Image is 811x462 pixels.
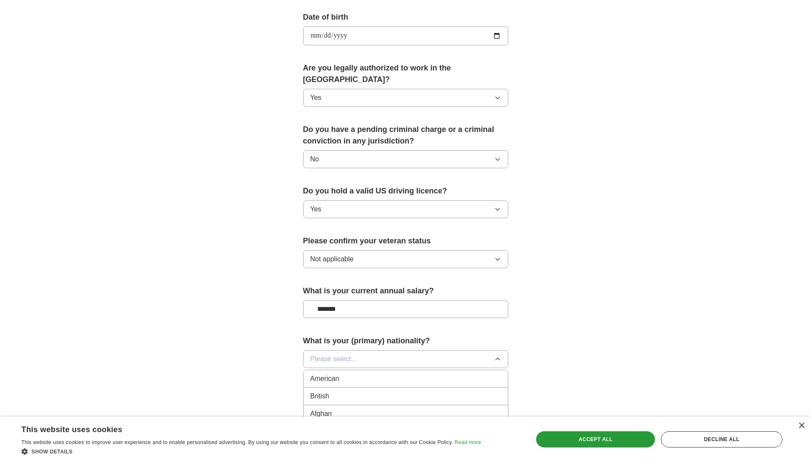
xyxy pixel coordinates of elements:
div: Accept all [536,431,655,447]
div: Show details [21,447,481,456]
span: Yes [310,204,321,214]
label: Please confirm your veteran status [303,235,508,247]
span: Yes [310,93,321,103]
label: Do you hold a valid US driving licence? [303,185,508,197]
a: Read more, opens a new window [454,439,481,445]
span: Show details [32,449,73,455]
span: Please select... [310,354,357,364]
button: Yes [303,89,508,107]
span: American [310,374,339,384]
span: No [310,154,319,164]
div: This website uses cookies [21,422,460,435]
span: British [310,391,329,401]
button: Please select... [303,350,508,368]
div: Decline all [661,431,782,447]
span: Afghan [310,409,332,419]
span: Not applicable [310,254,354,264]
label: Do you have a pending criminal charge or a criminal conviction in any jurisdiction? [303,124,508,147]
label: Date of birth [303,12,508,23]
div: Close [798,423,805,429]
label: Are you legally authorized to work in the [GEOGRAPHIC_DATA]? [303,62,508,85]
span: This website uses cookies to improve user experience and to enable personalised advertising. By u... [21,439,453,445]
button: Not applicable [303,250,508,268]
label: What is your current annual salary? [303,285,508,297]
button: Yes [303,200,508,218]
button: No [303,150,508,168]
label: What is your (primary) nationality? [303,335,508,347]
